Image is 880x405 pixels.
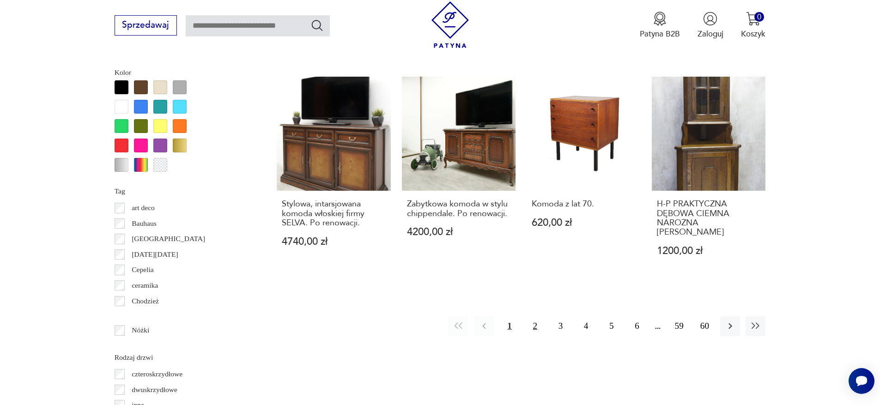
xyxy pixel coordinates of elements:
button: 60 [695,316,715,336]
div: 0 [754,12,764,22]
button: 5 [601,316,621,336]
p: Tag [115,185,250,197]
h3: Zabytkowa komoda w stylu chippendale. Po renowacji. [407,199,511,218]
button: 3 [551,316,570,336]
button: 0Koszyk [741,12,765,39]
p: Koszyk [741,29,765,39]
a: H-P PRAKTYCZNA DĘBOWA CIEMNA NAROŻNA WITRYNA KĄTNIKH-P PRAKTYCZNA DĘBOWA CIEMNA NAROŻNA [PERSON_N... [652,77,766,277]
p: 4740,00 zł [282,237,386,247]
button: 1 [499,316,519,336]
p: Zaloguj [698,29,723,39]
button: Szukaj [310,18,324,32]
p: art deco [132,202,155,214]
button: Sprzedawaj [115,15,177,36]
button: 6 [627,316,647,336]
p: Bauhaus [132,218,157,230]
iframe: Smartsupp widget button [849,368,874,394]
img: Ikonka użytkownika [703,12,717,26]
button: 4 [576,316,596,336]
p: [GEOGRAPHIC_DATA] [132,233,205,245]
p: [DATE][DATE] [132,248,178,260]
p: dwuskrzydłowe [132,384,177,396]
p: Ćmielów [132,310,158,322]
p: Rodzaj drzwi [115,351,250,363]
p: 4200,00 zł [407,227,511,237]
a: Komoda z lat 70.Komoda z lat 70.620,00 zł [527,77,641,277]
p: czteroskrzydłowe [132,368,182,380]
p: Chodzież [132,295,159,307]
a: Stylowa, intarsjowana komoda włoskiej firmy SELVA. Po renowacji.Stylowa, intarsjowana komoda włos... [277,77,391,277]
button: 2 [525,316,545,336]
h3: H-P PRAKTYCZNA DĘBOWA CIEMNA NAROŻNA [PERSON_NAME] [657,199,761,237]
p: ceramika [132,279,158,291]
img: Patyna - sklep z meblami i dekoracjami vintage [427,1,473,48]
button: Zaloguj [698,12,723,39]
img: Ikona koszyka [746,12,760,26]
img: Ikona medalu [653,12,667,26]
p: Cepelia [132,264,154,276]
h3: Stylowa, intarsjowana komoda włoskiej firmy SELVA. Po renowacji. [282,199,386,228]
button: 59 [669,316,689,336]
button: Patyna B2B [640,12,680,39]
a: Sprzedawaj [115,22,177,30]
p: Kolor [115,66,250,79]
a: Ikona medaluPatyna B2B [640,12,680,39]
p: 620,00 zł [532,218,636,228]
p: 1200,00 zł [657,246,761,256]
p: Nóżki [132,324,149,336]
a: Zabytkowa komoda w stylu chippendale. Po renowacji.Zabytkowa komoda w stylu chippendale. Po renow... [402,77,516,277]
p: Patyna B2B [640,29,680,39]
h3: Komoda z lat 70. [532,199,636,209]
